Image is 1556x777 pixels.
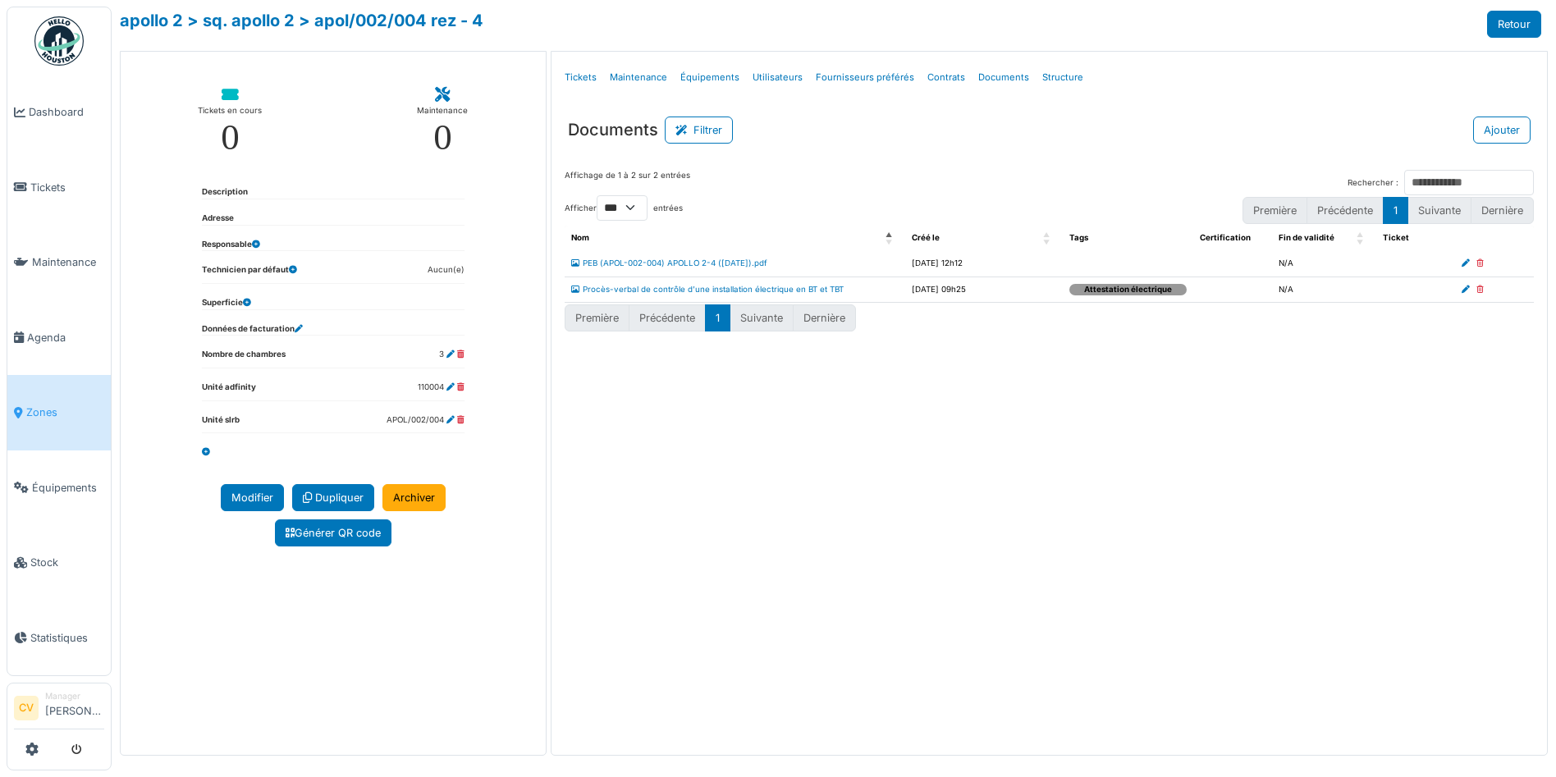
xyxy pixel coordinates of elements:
dt: Description [202,186,248,199]
li: CV [14,696,39,720]
span: Fin de validité: Activate to sort [1357,226,1366,251]
dt: Adresse [202,213,234,225]
span: Stock [30,555,104,570]
span: Créé le: Activate to sort [1043,226,1053,251]
a: Zones [7,375,111,450]
a: > sq. apollo 2 [187,11,295,30]
div: Tickets en cours [198,103,262,119]
span: Agenda [27,330,104,345]
a: Équipements [7,450,111,526]
td: N/A [1272,251,1375,277]
dd: 110004 [418,382,465,394]
h3: Documents [568,120,658,139]
a: Maintenance [7,225,111,300]
dd: 3 [439,349,465,361]
span: Équipements [32,480,104,496]
div: Attestation électrique [1069,284,1188,296]
div: 0 [433,119,452,156]
a: Modifier [221,484,284,511]
a: Générer QR code [275,519,391,546]
span: Zones [26,404,104,420]
img: Badge_color-CXgf-gQk.svg [34,16,84,66]
a: Tickets en cours 0 [185,75,275,169]
a: Statistiques [7,601,111,676]
a: Utilisateurs [746,58,809,97]
a: Documents [972,58,1036,97]
span: Nom [571,233,589,242]
span: Tags [1069,233,1088,242]
button: 1 [705,304,730,331]
li: [PERSON_NAME] [45,690,104,725]
a: Procès-verbal de contrôle d’une installation électrique en BT et TBT [571,285,844,294]
a: Retour [1487,11,1541,38]
a: Maintenance [603,58,674,97]
dt: Données de facturation [202,323,303,336]
span: Statistiques [30,630,104,646]
button: 1 [1383,197,1408,224]
span: Tickets [30,180,104,195]
a: apollo 2 [120,11,183,30]
label: Rechercher : [1348,177,1398,190]
div: Maintenance [417,103,468,119]
a: Agenda [7,300,111,376]
dt: Technicien par défaut [202,264,297,283]
a: Contrats [921,58,972,97]
a: Dupliquer [292,484,374,511]
nav: pagination [565,304,856,331]
dt: Nombre de chambres [202,349,286,368]
a: Tickets [7,150,111,226]
label: Afficher entrées [565,195,683,221]
button: Ajouter [1473,117,1531,144]
a: > apol/002/004 rez - 4 [299,11,483,30]
a: Équipements [674,58,746,97]
td: N/A [1272,277,1375,303]
span: Nom: Activate to invert sorting [886,226,895,251]
td: [DATE] 12h12 [905,251,1063,277]
a: Fournisseurs préférés [809,58,921,97]
dd: Aucun(e) [428,264,465,277]
span: Créé le [912,233,940,242]
a: Stock [7,525,111,601]
a: CV Manager[PERSON_NAME] [14,690,104,729]
a: Maintenance 0 [404,75,481,169]
button: Filtrer [665,117,733,144]
div: Affichage de 1 à 2 sur 2 entrées [565,170,690,195]
nav: pagination [1243,197,1534,224]
td: [DATE] 09h25 [905,277,1063,303]
a: PEB (APOL-002-004) APOLLO 2-4 ([DATE]).pdf [571,258,767,267]
span: Certification [1200,233,1251,242]
a: Tickets [558,58,603,97]
select: Afficherentrées [597,195,648,221]
div: Manager [45,690,104,702]
a: Archiver [382,484,446,511]
div: 0 [221,119,240,156]
a: Dashboard [7,75,111,150]
dt: Responsable [202,239,260,251]
span: Maintenance [32,254,104,270]
dt: Unité slrb [202,414,240,433]
dd: APOL/002/004 [387,414,465,427]
dt: Superficie [202,297,251,309]
span: Ticket [1383,233,1409,242]
span: Dashboard [29,104,104,120]
a: Structure [1036,58,1090,97]
dt: Unité adfinity [202,382,256,400]
span: Fin de validité [1279,233,1334,242]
